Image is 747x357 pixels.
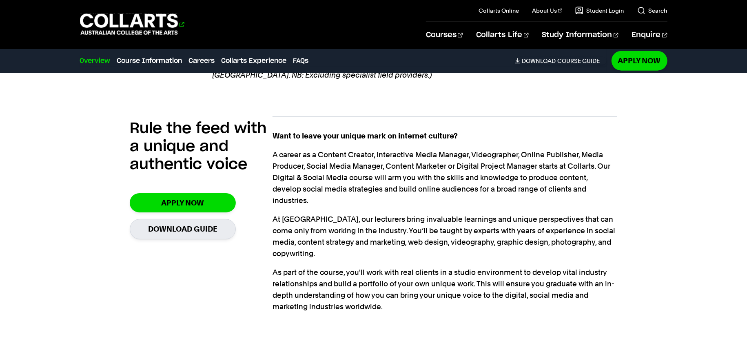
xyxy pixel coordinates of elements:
[632,22,667,49] a: Enquire
[222,56,287,66] a: Collarts Experience
[273,214,617,259] p: At [GEOGRAPHIC_DATA], our lecturers bring invaluable learnings and unique perspectives that can c...
[637,7,667,15] a: Search
[293,56,309,66] a: FAQs
[273,267,617,312] p: As part of the course, you'll work with real clients in a studio environment to develop vital ind...
[612,51,667,70] a: Apply Now
[273,132,458,140] strong: Want to leave your unique mark on internet culture?
[130,120,273,174] h2: Rule the feed with a unique and authentic voice
[130,193,236,212] a: Apply Now
[532,7,562,15] a: About Us
[476,22,529,49] a: Collarts Life
[117,56,182,66] a: Course Information
[130,219,236,239] a: Download Guide
[575,7,624,15] a: Student Login
[189,56,215,66] a: Careers
[515,57,607,65] a: DownloadCourse Guide
[80,56,111,66] a: Overview
[522,57,556,65] span: Download
[80,13,184,36] div: Go to homepage
[479,7,519,15] a: Collarts Online
[273,149,617,206] p: A career as a Content Creator, Interactive Media Manager, Videographer, Online Publisher, Media P...
[426,22,463,49] a: Courses
[542,22,618,49] a: Study Information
